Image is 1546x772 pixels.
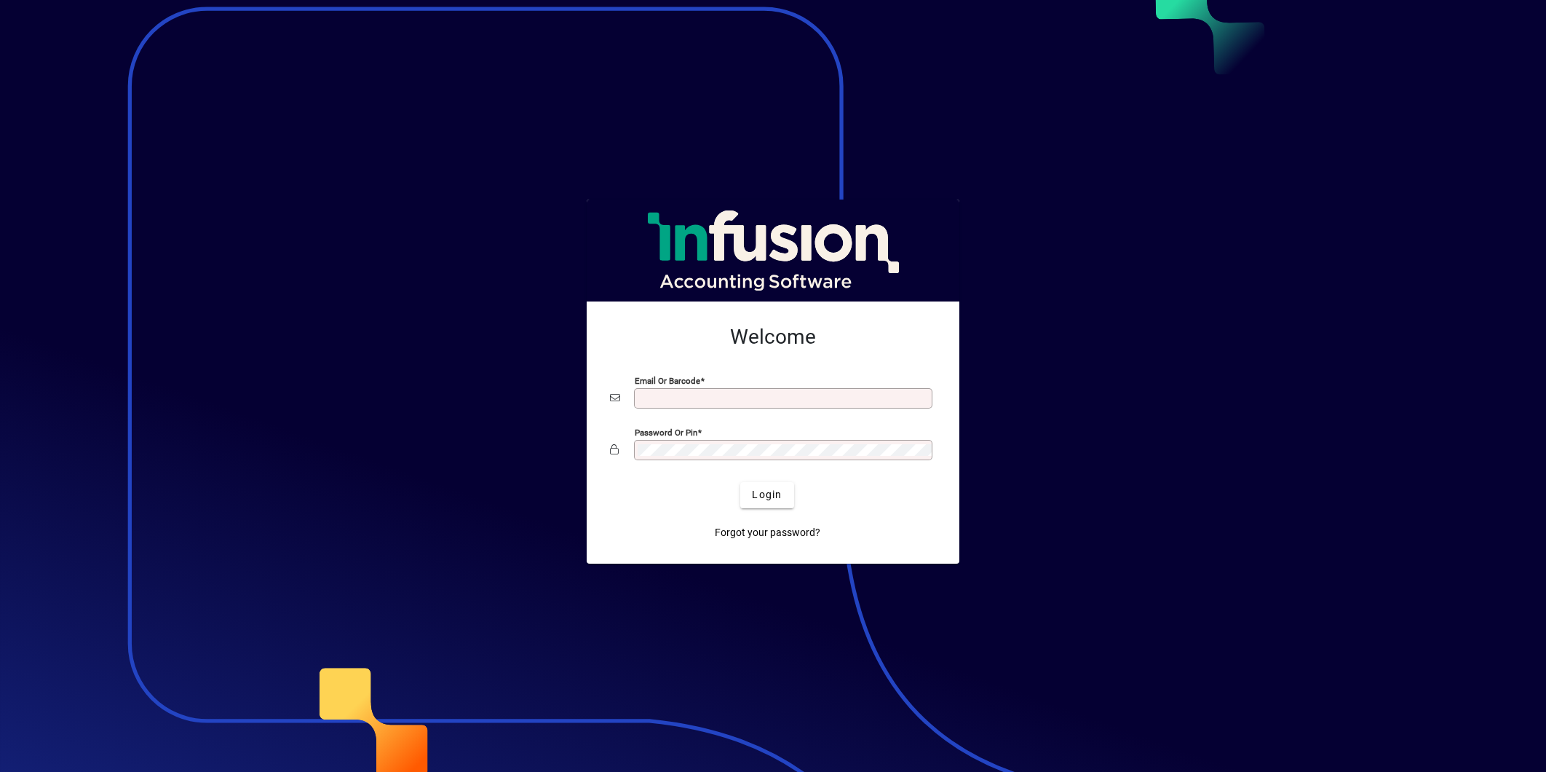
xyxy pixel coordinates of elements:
mat-label: Password or Pin [635,427,697,437]
button: Login [740,482,793,508]
h2: Welcome [610,325,936,350]
span: Login [752,487,782,503]
span: Forgot your password? [715,525,820,540]
mat-label: Email or Barcode [635,375,700,385]
a: Forgot your password? [709,520,826,546]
